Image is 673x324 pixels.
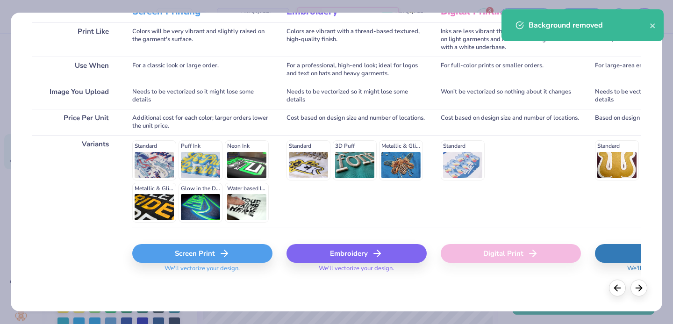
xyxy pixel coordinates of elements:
div: Print Like [32,22,118,57]
div: Needs to be vectorized so it might lose some details [132,83,272,109]
span: We'll vectorize your design. [315,265,398,278]
div: For a professional, high-end look; ideal for logos and text on hats and heavy garments. [286,57,427,83]
div: Background removed [529,20,650,31]
div: Inks are less vibrant than screen printing; smooth on light garments and raised on dark garments ... [441,22,581,57]
div: Cost based on design size and number of locations. [441,109,581,135]
div: Additional cost for each color; larger orders lower the unit price. [132,109,272,135]
div: Screen Print [132,244,272,263]
div: For a classic look or large order. [132,57,272,83]
span: We'll vectorize your design. [161,265,243,278]
div: Digital Print [441,244,581,263]
div: Won't be vectorized so nothing about it changes [441,83,581,109]
div: For full-color prints or smaller orders. [441,57,581,83]
button: close [650,20,656,31]
div: Variants [32,135,118,228]
div: Embroidery [286,244,427,263]
div: Needs to be vectorized so it might lose some details [286,83,427,109]
div: Use When [32,57,118,83]
div: Colors will be very vibrant and slightly raised on the garment's surface. [132,22,272,57]
div: Colors are vibrant with a thread-based textured, high-quality finish. [286,22,427,57]
div: Cost based on design size and number of locations. [286,109,427,135]
div: Price Per Unit [32,109,118,135]
div: Image You Upload [32,83,118,109]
